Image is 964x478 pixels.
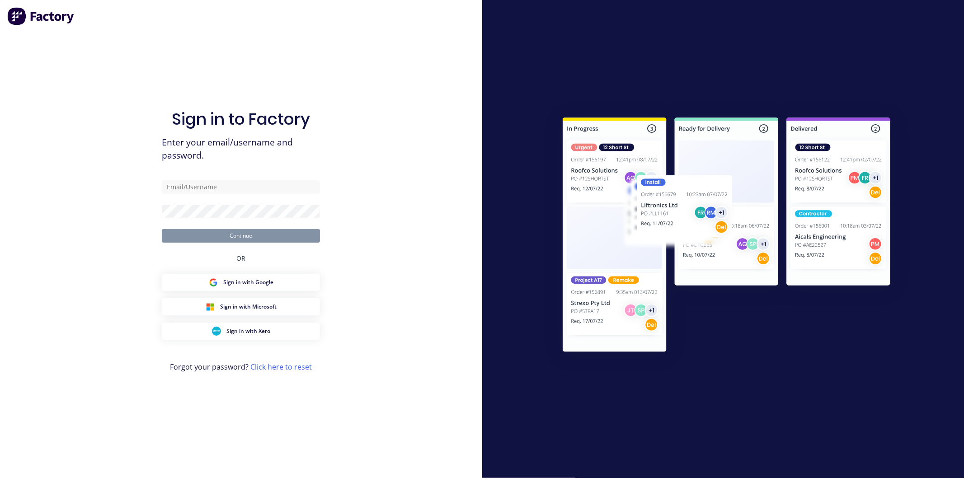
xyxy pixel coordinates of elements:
span: Sign in with Xero [226,327,270,335]
span: Enter your email/username and password. [162,136,320,162]
span: Sign in with Google [223,278,273,286]
span: Forgot your password? [170,361,312,372]
img: Xero Sign in [212,327,221,336]
img: Microsoft Sign in [206,302,215,311]
button: Microsoft Sign inSign in with Microsoft [162,298,320,315]
img: Factory [7,7,75,25]
button: Xero Sign inSign in with Xero [162,323,320,340]
a: Click here to reset [250,362,312,372]
img: Google Sign in [209,278,218,287]
button: Google Sign inSign in with Google [162,274,320,291]
img: Sign in [543,99,910,373]
div: OR [236,243,245,274]
button: Continue [162,229,320,243]
input: Email/Username [162,180,320,194]
h1: Sign in to Factory [172,109,310,129]
span: Sign in with Microsoft [220,303,277,311]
